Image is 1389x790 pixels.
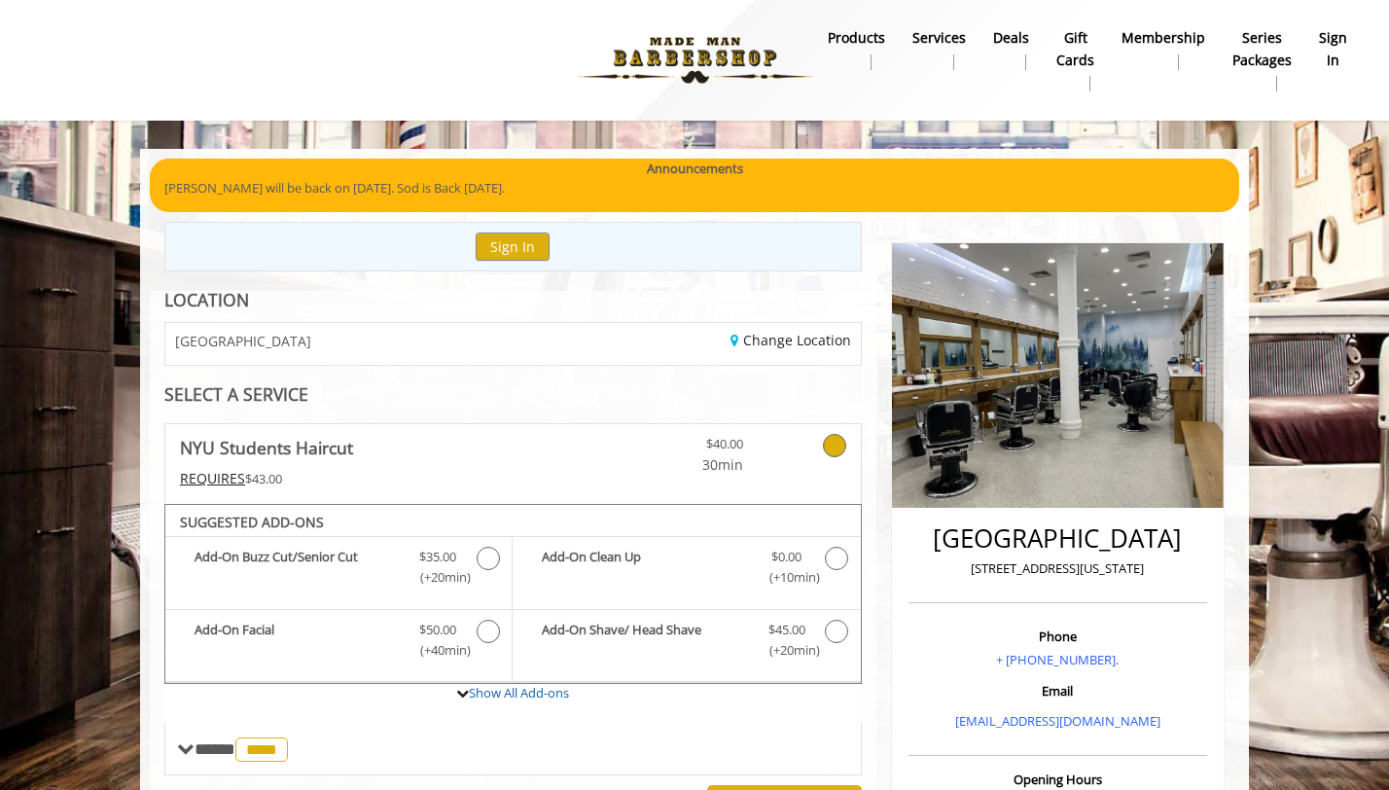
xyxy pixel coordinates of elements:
[410,640,467,661] span: (+40min )
[180,434,353,461] b: NYU Students Haircut
[164,178,1225,198] p: [PERSON_NAME] will be back on [DATE]. Sod is Back [DATE].
[175,620,502,665] label: Add-On Facial
[814,24,899,75] a: Productsproducts
[768,620,805,640] span: $45.00
[758,567,815,588] span: (+10min )
[542,620,748,661] b: Add-On Shave/ Head Shave
[730,331,851,349] a: Change Location
[1122,27,1205,49] b: Membership
[410,567,467,588] span: (+20min )
[180,513,324,531] b: SUGGESTED ADD-ONS
[758,640,815,661] span: (+20min )
[1219,24,1305,96] a: Series packagesSeries packages
[913,684,1202,698] h3: Email
[771,547,801,567] span: $0.00
[913,524,1202,553] h2: [GEOGRAPHIC_DATA]
[195,547,400,588] b: Add-On Buzz Cut/Senior Cut
[908,772,1207,786] h3: Opening Hours
[1056,27,1094,71] b: gift cards
[1319,27,1347,71] b: sign in
[476,233,550,261] button: Sign In
[955,712,1160,730] a: [EMAIL_ADDRESS][DOMAIN_NAME]
[180,468,571,489] div: $43.00
[522,620,850,665] label: Add-On Shave/ Head Shave
[913,629,1202,643] h3: Phone
[828,27,885,49] b: products
[419,620,456,640] span: $50.00
[175,334,311,348] span: [GEOGRAPHIC_DATA]
[647,159,743,179] b: Announcements
[469,684,569,701] a: Show All Add-ons
[164,504,862,685] div: NYU Students Haircut Add-onS
[164,288,249,311] b: LOCATION
[899,24,979,75] a: ServicesServices
[1232,27,1292,71] b: Series packages
[542,547,748,588] b: Add-On Clean Up
[1305,24,1361,75] a: sign insign in
[522,547,850,592] label: Add-On Clean Up
[979,24,1043,75] a: DealsDeals
[195,620,400,661] b: Add-On Facial
[993,27,1029,49] b: Deals
[913,558,1202,579] p: [STREET_ADDRESS][US_STATE]
[1043,24,1108,96] a: Gift cardsgift cards
[1108,24,1219,75] a: MembershipMembership
[561,7,829,114] img: Made Man Barbershop logo
[912,27,966,49] b: Services
[996,651,1119,668] a: + [PHONE_NUMBER].
[628,454,743,476] span: 30min
[164,385,862,404] div: SELECT A SERVICE
[175,547,502,592] label: Add-On Buzz Cut/Senior Cut
[628,424,743,476] a: $40.00
[180,469,245,487] span: This service needs some Advance to be paid before we block your appointment
[419,547,456,567] span: $35.00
